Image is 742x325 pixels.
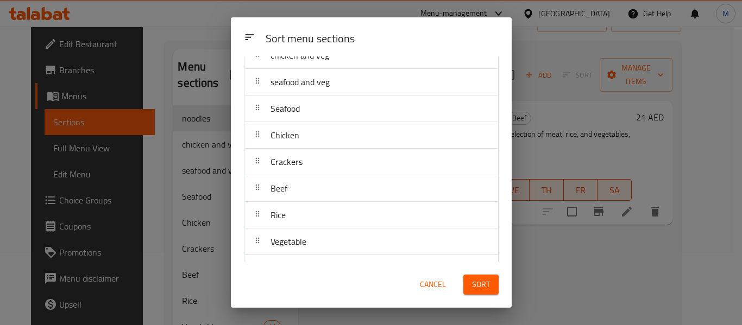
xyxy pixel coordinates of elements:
[416,275,450,295] button: Cancel
[271,180,287,196] span: Beef
[244,95,498,122] div: Seafood
[244,122,498,149] div: Chicken
[271,74,330,90] span: seafood and veg
[244,202,498,228] div: Rice
[244,228,498,255] div: Vegetable
[261,27,503,52] div: Sort menu sections
[244,175,498,202] div: Beef
[271,233,306,250] span: Vegetable
[463,275,499,295] button: Sort
[271,127,299,143] span: Chicken
[472,278,490,291] span: Sort
[244,255,498,282] div: DESSERTS
[271,207,286,223] span: Rice
[271,154,303,170] span: Crackers
[271,260,310,276] span: DESSERTS
[420,278,446,291] span: Cancel
[271,100,300,117] span: Seafood
[244,149,498,175] div: Crackers
[244,69,498,95] div: seafood and veg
